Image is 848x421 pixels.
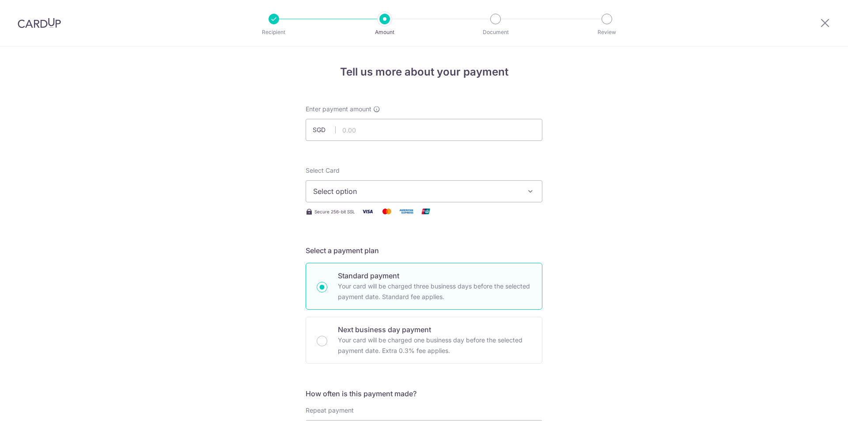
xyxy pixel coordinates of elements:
[338,335,531,356] p: Your card will be charged one business day before the selected payment date. Extra 0.3% fee applies.
[338,281,531,302] p: Your card will be charged three business days before the selected payment date. Standard fee appl...
[314,208,355,215] span: Secure 256-bit SSL
[417,206,435,217] img: Union Pay
[463,28,528,37] p: Document
[574,28,640,37] p: Review
[359,206,376,217] img: Visa
[352,28,417,37] p: Amount
[791,394,839,417] iframe: Opens a widget where you can find more information
[313,186,519,197] span: Select option
[338,270,531,281] p: Standard payment
[306,180,542,202] button: Select option
[313,125,336,134] span: SGD
[338,324,531,335] p: Next business day payment
[397,206,415,217] img: American Express
[306,119,542,141] input: 0.00
[306,64,542,80] h4: Tell us more about your payment
[306,167,340,174] span: translation missing: en.payables.payment_networks.credit_card.summary.labels.select_card
[378,206,396,217] img: Mastercard
[306,105,371,114] span: Enter payment amount
[306,406,354,415] label: Repeat payment
[306,245,542,256] h5: Select a payment plan
[18,18,61,28] img: CardUp
[241,28,307,37] p: Recipient
[306,388,542,399] h5: How often is this payment made?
